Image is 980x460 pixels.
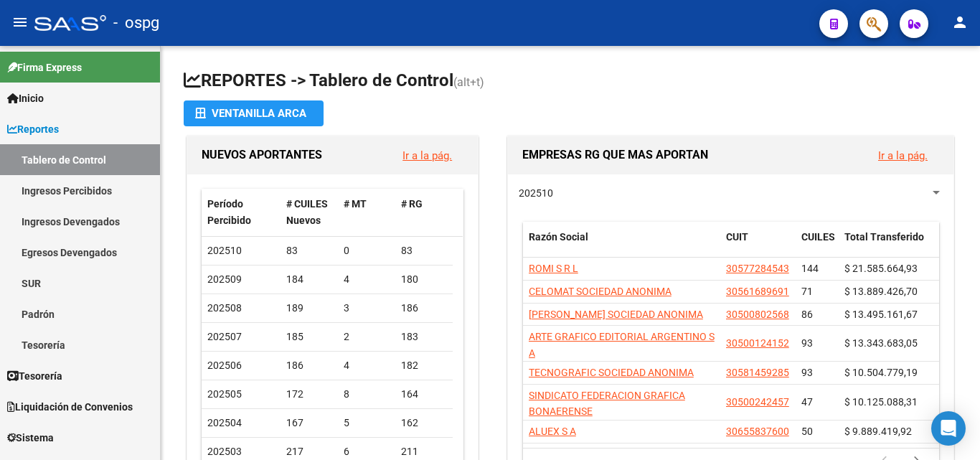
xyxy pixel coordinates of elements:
span: Liquidación de Convenios [7,399,133,415]
span: TECNOGRAFIC SOCIEDAD ANONIMA [529,367,694,378]
span: 202504 [207,417,242,428]
span: NUEVOS APORTANTES [202,148,322,161]
div: 4 [344,357,390,374]
span: $ 10.504.779,19 [844,367,918,378]
span: 202510 [207,245,242,256]
span: Reportes [7,121,59,137]
span: 93 [801,337,813,349]
span: 30655837600 [726,426,789,437]
span: $ 21.585.664,93 [844,263,918,274]
div: Ventanilla ARCA [195,100,312,126]
div: 186 [401,300,447,316]
div: 189 [286,300,332,316]
div: 211 [401,443,447,460]
span: Firma Express [7,60,82,75]
span: Tesorería [7,368,62,384]
datatable-header-cell: # MT [338,189,395,236]
span: $ 10.125.088,31 [844,396,918,408]
a: Ir a la pág. [402,149,452,162]
span: 71 [801,286,813,297]
div: 4 [344,271,390,288]
datatable-header-cell: CUIT [720,222,796,269]
span: 30561689691 [726,286,789,297]
div: 217 [286,443,332,460]
datatable-header-cell: Razón Social [523,222,720,269]
span: # RG [401,198,423,210]
div: 185 [286,329,332,345]
div: 172 [286,386,332,403]
div: 183 [401,329,447,345]
span: 202509 [207,273,242,285]
mat-icon: menu [11,14,29,31]
span: 30500802568 [726,309,789,320]
div: Open Intercom Messenger [931,411,966,446]
span: EMPRESAS RG QUE MAS APORTAN [522,148,708,161]
span: Inicio [7,90,44,106]
datatable-header-cell: CUILES [796,222,839,269]
span: CUIT [726,231,748,243]
div: 162 [401,415,447,431]
button: Ir a la pág. [867,142,939,169]
h1: REPORTES -> Tablero de Control [184,69,957,94]
span: 93 [801,367,813,378]
span: 30577284543 [726,263,789,274]
div: 8 [344,386,390,403]
span: CUILES [801,231,835,243]
span: 30500242457 [726,396,789,408]
div: 6 [344,443,390,460]
span: 202505 [207,388,242,400]
span: Total Transferido [844,231,924,243]
div: 83 [401,243,447,259]
span: $ 13.343.683,05 [844,337,918,349]
button: Ir a la pág. [391,142,463,169]
div: 167 [286,415,332,431]
div: 2 [344,329,390,345]
span: $ 9.889.419,92 [844,426,912,437]
div: 83 [286,243,332,259]
span: 86 [801,309,813,320]
span: [PERSON_NAME] SOCIEDAD ANONIMA [529,309,703,320]
span: $ 13.889.426,70 [844,286,918,297]
datatable-header-cell: Período Percibido [202,189,281,236]
datatable-header-cell: Total Transferido [839,222,939,269]
span: 47 [801,396,813,408]
span: 202507 [207,331,242,342]
span: Razón Social [529,231,588,243]
span: 202510 [519,187,553,199]
a: Ir a la pág. [878,149,928,162]
span: $ 13.495.161,67 [844,309,918,320]
div: 180 [401,271,447,288]
span: # MT [344,198,367,210]
span: (alt+t) [453,75,484,89]
datatable-header-cell: # RG [395,189,453,236]
div: 182 [401,357,447,374]
div: 186 [286,357,332,374]
span: # CUILES Nuevos [286,198,328,226]
div: 0 [344,243,390,259]
div: 164 [401,386,447,403]
span: - ospg [113,7,159,39]
mat-icon: person [951,14,969,31]
span: 202508 [207,302,242,314]
span: 50 [801,426,813,437]
span: ROMI S R L [529,263,578,274]
span: 202506 [207,360,242,371]
span: Período Percibido [207,198,251,226]
button: Ventanilla ARCA [184,100,324,126]
span: 30581459285 [726,367,789,378]
span: 202503 [207,446,242,457]
span: 30500124152 [726,337,789,349]
span: Sistema [7,430,54,446]
span: SINDICATO FEDERACION GRAFICA BONAERENSE [529,390,685,418]
span: ARTE GRAFICO EDITORIAL ARGENTINO S A [529,331,715,359]
div: 5 [344,415,390,431]
span: 144 [801,263,819,274]
span: CELOMAT SOCIEDAD ANONIMA [529,286,672,297]
datatable-header-cell: # CUILES Nuevos [281,189,338,236]
span: ALUEX S A [529,426,576,437]
div: 184 [286,271,332,288]
div: 3 [344,300,390,316]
